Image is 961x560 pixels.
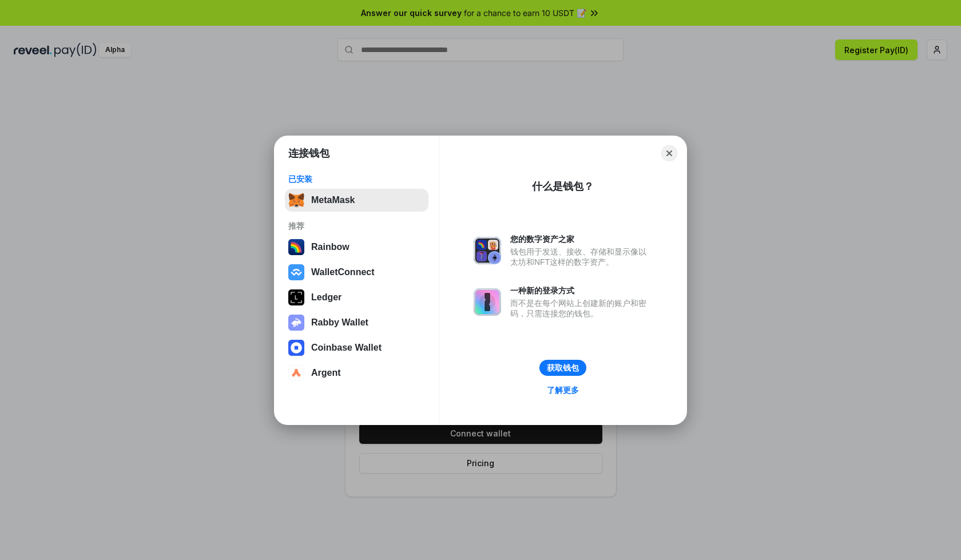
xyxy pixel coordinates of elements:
[288,315,304,331] img: svg+xml,%3Csvg%20xmlns%3D%22http%3A%2F%2Fwww.w3.org%2F2000%2Fsvg%22%20fill%3D%22none%22%20viewBox...
[510,247,652,267] div: 钱包用于发送、接收、存储和显示像以太坊和NFT这样的数字资产。
[311,368,341,378] div: Argent
[285,189,428,212] button: MetaMask
[285,286,428,309] button: Ledger
[288,239,304,255] img: svg+xml,%3Csvg%20width%3D%22120%22%20height%3D%22120%22%20viewBox%3D%220%200%20120%20120%22%20fil...
[288,264,304,280] img: svg+xml,%3Csvg%20width%3D%2228%22%20height%3D%2228%22%20viewBox%3D%220%200%2028%2028%22%20fill%3D...
[288,365,304,381] img: svg+xml,%3Csvg%20width%3D%2228%22%20height%3D%2228%22%20viewBox%3D%220%200%2028%2028%22%20fill%3D...
[311,195,355,205] div: MetaMask
[285,311,428,334] button: Rabby Wallet
[510,234,652,244] div: 您的数字资产之家
[539,360,586,376] button: 获取钱包
[661,145,677,161] button: Close
[532,180,594,193] div: 什么是钱包？
[285,362,428,384] button: Argent
[288,192,304,208] img: svg+xml,%3Csvg%20fill%3D%22none%22%20height%3D%2233%22%20viewBox%3D%220%200%2035%2033%22%20width%...
[311,242,350,252] div: Rainbow
[288,221,425,231] div: 推荐
[285,236,428,259] button: Rainbow
[474,237,501,264] img: svg+xml,%3Csvg%20xmlns%3D%22http%3A%2F%2Fwww.w3.org%2F2000%2Fsvg%22%20fill%3D%22none%22%20viewBox...
[311,292,341,303] div: Ledger
[311,317,368,328] div: Rabby Wallet
[285,336,428,359] button: Coinbase Wallet
[540,383,586,398] a: 了解更多
[288,289,304,305] img: svg+xml,%3Csvg%20xmlns%3D%22http%3A%2F%2Fwww.w3.org%2F2000%2Fsvg%22%20width%3D%2228%22%20height%3...
[311,267,375,277] div: WalletConnect
[547,363,579,373] div: 获取钱包
[311,343,382,353] div: Coinbase Wallet
[474,288,501,316] img: svg+xml,%3Csvg%20xmlns%3D%22http%3A%2F%2Fwww.w3.org%2F2000%2Fsvg%22%20fill%3D%22none%22%20viewBox...
[547,385,579,395] div: 了解更多
[288,340,304,356] img: svg+xml,%3Csvg%20width%3D%2228%22%20height%3D%2228%22%20viewBox%3D%220%200%2028%2028%22%20fill%3D...
[288,174,425,184] div: 已安装
[510,285,652,296] div: 一种新的登录方式
[285,261,428,284] button: WalletConnect
[288,146,329,160] h1: 连接钱包
[510,298,652,319] div: 而不是在每个网站上创建新的账户和密码，只需连接您的钱包。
